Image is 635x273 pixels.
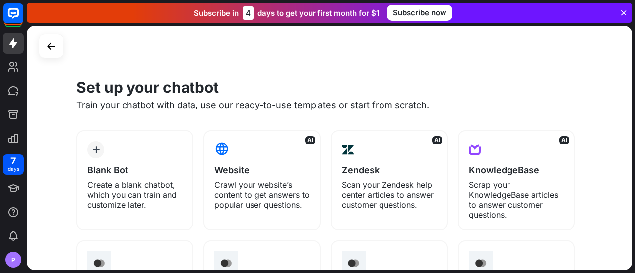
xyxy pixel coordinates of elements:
[10,157,16,165] div: 7
[5,252,21,268] div: P
[3,154,24,175] a: 7 days
[243,6,254,20] div: 4
[8,165,19,172] div: days
[194,6,379,20] div: Subscribe in days to get your first month for $1
[387,5,452,21] div: Subscribe now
